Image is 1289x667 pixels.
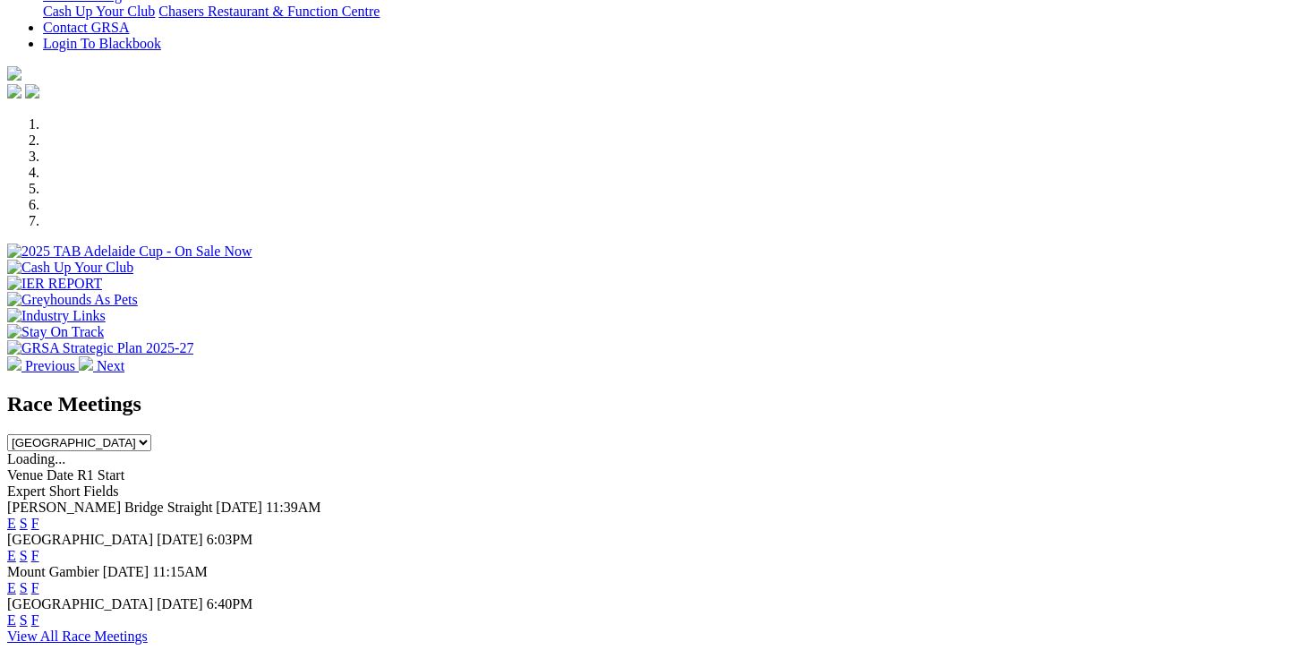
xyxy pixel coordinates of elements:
img: facebook.svg [7,84,21,98]
span: Date [47,467,73,483]
img: chevron-left-pager-white.svg [7,356,21,371]
span: [PERSON_NAME] Bridge Straight [7,500,212,515]
a: F [31,516,39,531]
img: twitter.svg [25,84,39,98]
img: logo-grsa-white.png [7,66,21,81]
span: Previous [25,358,75,373]
span: Fields [83,483,118,499]
span: 6:40PM [207,596,253,611]
a: S [20,516,28,531]
a: S [20,580,28,595]
span: [GEOGRAPHIC_DATA] [7,532,153,547]
a: E [7,612,16,628]
span: Loading... [7,451,65,466]
span: Mount Gambier [7,564,99,579]
span: [DATE] [157,532,203,547]
img: chevron-right-pager-white.svg [79,356,93,371]
span: 6:03PM [207,532,253,547]
img: IER REPORT [7,276,102,292]
span: Next [97,358,124,373]
div: Bar & Dining [43,4,1282,20]
span: Expert [7,483,46,499]
span: 11:15AM [152,564,208,579]
a: F [31,612,39,628]
a: Previous [7,358,79,373]
span: 11:39AM [266,500,321,515]
h2: Race Meetings [7,392,1282,416]
span: [DATE] [103,564,149,579]
a: F [31,580,39,595]
a: E [7,580,16,595]
span: [GEOGRAPHIC_DATA] [7,596,153,611]
a: Cash Up Your Club [43,4,155,19]
img: Greyhounds As Pets [7,292,138,308]
a: Contact GRSA [43,20,129,35]
span: Short [49,483,81,499]
a: F [31,548,39,563]
img: 2025 TAB Adelaide Cup - On Sale Now [7,244,252,260]
a: Login To Blackbook [43,36,161,51]
a: S [20,612,28,628]
a: Next [79,358,124,373]
img: Stay On Track [7,324,104,340]
a: E [7,548,16,563]
a: S [20,548,28,563]
span: Venue [7,467,43,483]
span: R1 Start [77,467,124,483]
a: Chasers Restaurant & Function Centre [158,4,380,19]
span: [DATE] [216,500,262,515]
img: Cash Up Your Club [7,260,133,276]
img: Industry Links [7,308,106,324]
img: GRSA Strategic Plan 2025-27 [7,340,193,356]
span: [DATE] [157,596,203,611]
a: View All Race Meetings [7,629,148,644]
a: E [7,516,16,531]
